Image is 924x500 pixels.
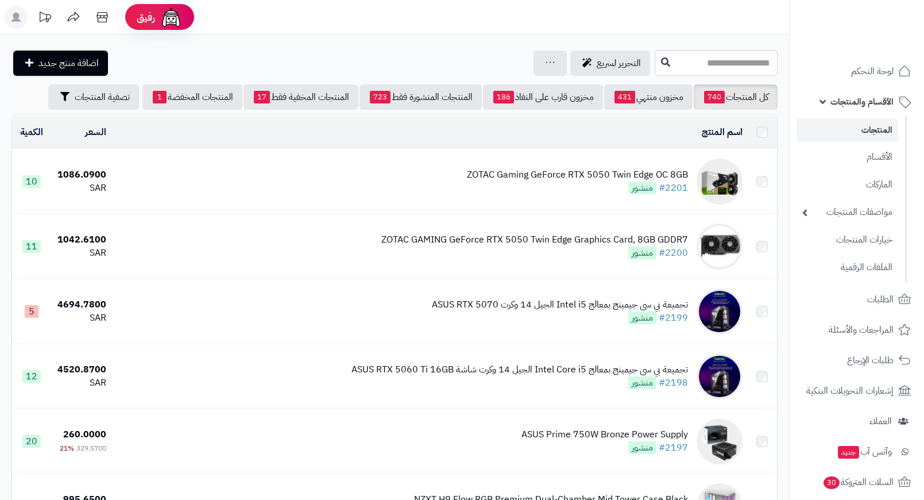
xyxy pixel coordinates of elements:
[137,10,155,24] span: رفيق
[829,322,894,338] span: المراجعات والأسئلة
[432,298,688,311] div: تجميعة بي سي جيمينج بمعالج Intel i5 الجيل 14 وكرت ASUS RTX 5070
[359,84,482,110] a: المنتجات المنشورة فقط723
[521,428,688,441] div: ASUS Prime 750W Bronze Power Supply
[823,476,840,490] span: 30
[797,377,917,405] a: إشعارات التحويلات البنكية
[797,118,898,142] a: المنتجات
[659,441,688,455] a: #2197
[697,224,743,270] img: ZOTAC GAMING GeForce RTX 5050 Twin Edge Graphics Card, 8GB GDDR7
[75,90,130,104] span: تصفية المنتجات
[483,84,603,110] a: مخزون قارب على النفاذ186
[830,94,894,110] span: الأقسام والمنتجات
[697,353,743,399] img: تجميعة بي سي جيمينج بمعالج Intel Core i5 الجيل 14 وكرت شاشة ASUS RTX 5060 Ti 16GB
[56,182,106,195] div: SAR
[797,200,898,225] a: مواصفات المنتجات
[797,228,898,252] a: خيارات المنتجات
[13,51,108,76] a: اضافة منتج جديد
[702,125,743,139] a: اسم المنتج
[628,182,656,194] span: منشور
[467,168,688,182] div: ZOTAC Gaming GeForce RTX 5050 Twin Edge OC 8GB
[160,6,183,29] img: ai-face.png
[22,175,41,188] span: 10
[56,363,106,376] div: 4520.8700
[614,91,635,103] span: 431
[797,438,917,466] a: وآتس آبجديد
[60,443,74,453] span: 21%
[85,125,106,139] a: السعر
[797,316,917,344] a: المراجعات والأسئلة
[822,474,894,490] span: السلات المتروكة
[22,370,41,383] span: 12
[22,435,41,448] span: 20
[697,418,743,464] img: ASUS Prime 750W Bronze Power Supply
[56,298,106,311] div: 4694.7800
[48,84,139,110] button: تصفية المنتجات
[628,247,656,259] span: منشور
[493,91,514,103] span: 186
[38,56,99,70] span: اضافة منتج جديد
[704,91,725,103] span: 740
[869,413,892,429] span: العملاء
[694,84,778,110] a: كل المنتجات740
[597,56,641,70] span: التحرير لسريع
[797,172,898,197] a: الماركات
[570,51,650,76] a: التحرير لسريع
[56,311,106,325] div: SAR
[76,443,106,453] span: 329.5700
[56,233,106,247] div: 1042.6100
[697,159,743,205] img: ZOTAC Gaming GeForce RTX 5050 Twin Edge OC 8GB
[797,57,917,85] a: لوحة التحكم
[837,444,892,460] span: وآتس آب
[659,181,688,195] a: #2201
[697,289,743,334] img: تجميعة بي سي جيمينج بمعالج Intel i5 الجيل 14 وكرت ASUS RTX 5070
[628,311,656,324] span: منشور
[30,6,59,32] a: تحديثات المنصة
[628,376,656,389] span: منشور
[370,91,391,103] span: 723
[628,441,656,454] span: منشور
[797,468,917,496] a: السلات المتروكة30
[243,84,358,110] a: المنتجات المخفية فقط17
[659,311,688,325] a: #2199
[867,291,894,307] span: الطلبات
[851,63,894,79] span: لوحة التحكم
[797,145,898,170] a: الأقسام
[20,125,43,139] a: الكمية
[838,446,859,459] span: جديد
[797,255,898,280] a: الملفات الرقمية
[56,247,106,260] div: SAR
[153,91,167,103] span: 1
[56,376,106,390] div: SAR
[351,363,688,376] div: تجميعة بي سي جيمينج بمعالج Intel Core i5 الجيل 14 وكرت شاشة ASUS RTX 5060 Ti 16GB
[797,286,917,313] a: الطلبات
[659,376,688,390] a: #2198
[254,91,270,103] span: 17
[847,352,894,368] span: طلبات الإرجاع
[797,347,917,374] a: طلبات الإرجاع
[63,428,106,441] span: 260.0000
[25,305,38,318] span: 5
[797,407,917,435] a: العملاء
[22,240,41,253] span: 11
[659,246,688,260] a: #2200
[806,383,894,399] span: إشعارات التحويلات البنكية
[604,84,693,110] a: مخزون منتهي431
[381,233,688,247] div: ZOTAC GAMING GeForce RTX 5050 Twin Edge Graphics Card, 8GB GDDR7
[56,168,106,182] div: 1086.0900
[846,20,913,44] img: logo-2.png
[142,84,242,110] a: المنتجات المخفضة1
